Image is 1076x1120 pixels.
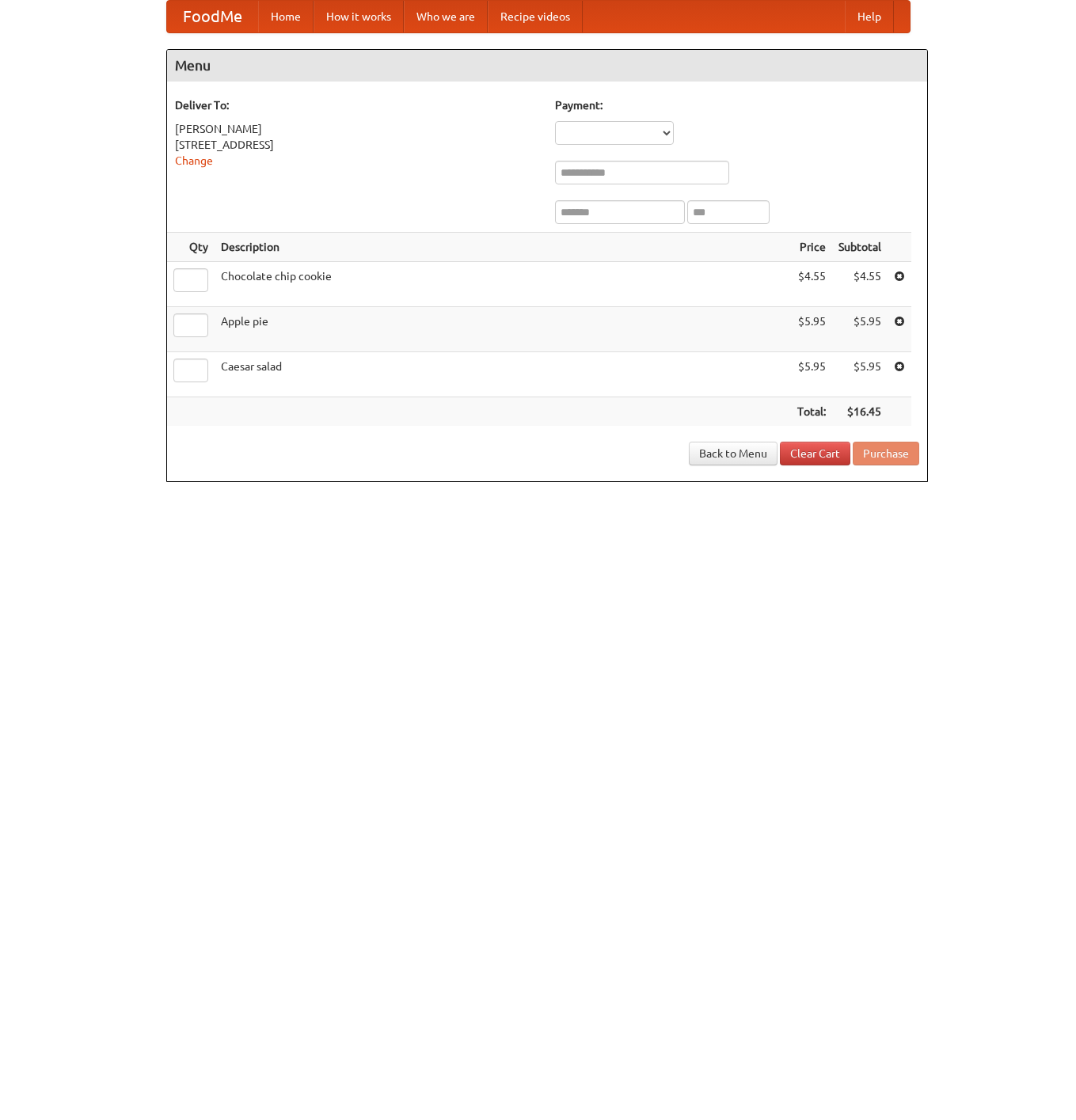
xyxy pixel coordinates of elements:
[791,233,832,262] th: Price
[832,352,888,397] td: $5.95
[215,307,791,352] td: Apple pie
[175,121,539,137] div: [PERSON_NAME]
[791,352,832,397] td: $5.95
[215,233,791,262] th: Description
[791,397,832,427] th: Total:
[167,233,215,262] th: Qty
[167,1,258,32] a: FoodMe
[555,97,919,113] h5: Payment:
[167,50,927,82] h4: Menu
[689,442,778,465] a: Back to Menu
[832,307,888,352] td: $5.95
[314,1,404,32] a: How it works
[175,97,539,113] h5: Deliver To:
[853,442,919,465] button: Purchase
[780,442,850,465] a: Clear Cart
[175,154,213,167] a: Change
[175,137,539,153] div: [STREET_ADDRESS]
[215,262,791,307] td: Chocolate chip cookie
[215,352,791,397] td: Caesar salad
[791,307,832,352] td: $5.95
[258,1,314,32] a: Home
[832,233,888,262] th: Subtotal
[791,262,832,307] td: $4.55
[488,1,583,32] a: Recipe videos
[832,397,888,427] th: $16.45
[832,262,888,307] td: $4.55
[404,1,488,32] a: Who we are
[845,1,894,32] a: Help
